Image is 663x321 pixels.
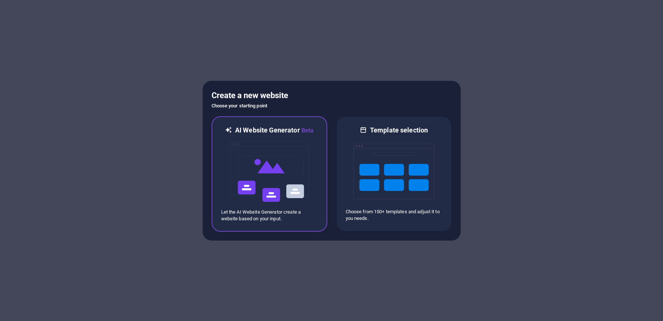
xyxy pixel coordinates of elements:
[300,127,314,134] span: Beta
[229,135,310,209] img: ai
[212,90,452,101] h5: Create a new website
[346,208,442,222] p: Choose from 150+ templates and adjust it to you needs.
[212,101,452,110] h6: Choose your starting point
[212,116,327,232] div: AI Website GeneratorBetaaiLet the AI Website Generator create a website based on your input.
[235,126,314,135] h6: AI Website Generator
[370,126,428,135] h6: Template selection
[336,116,452,232] div: Template selectionChoose from 150+ templates and adjust it to you needs.
[221,209,318,222] p: Let the AI Website Generator create a website based on your input.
